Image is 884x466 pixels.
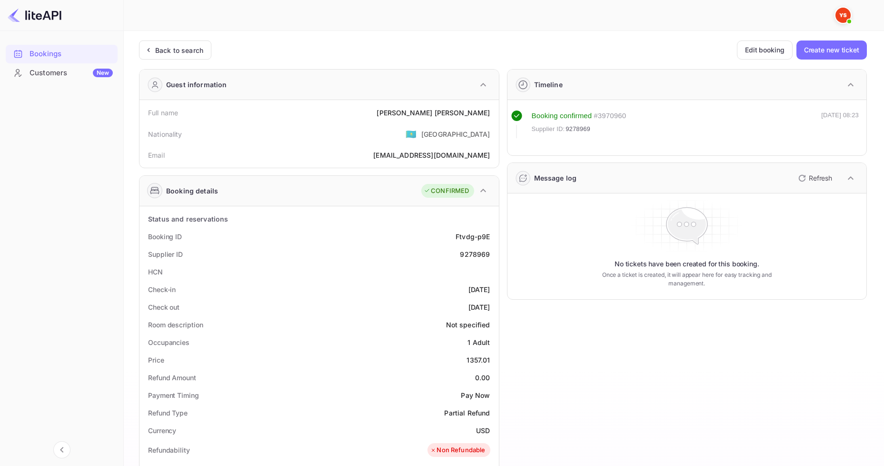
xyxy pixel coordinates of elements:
div: Customers [30,68,113,79]
div: Booking ID [148,232,182,242]
div: Full name [148,108,178,118]
div: # 3970960 [594,111,626,122]
div: [GEOGRAPHIC_DATA] [421,129,490,139]
a: Bookings [6,45,118,62]
a: CustomersNew [6,64,118,81]
div: 0.00 [475,373,490,383]
p: Once a ticket is created, it will appear here for easy tracking and management. [590,271,784,288]
div: Bookings [30,49,113,60]
div: [PERSON_NAME] [PERSON_NAME] [377,108,490,118]
img: Yandex Support [835,8,851,23]
span: United States [406,125,417,142]
div: [DATE] 08:23 [821,111,859,138]
div: 1 Adult [467,337,490,347]
div: Booking details [166,186,218,196]
div: Payment Timing [148,390,199,400]
div: [EMAIL_ADDRESS][DOMAIN_NAME] [373,150,490,160]
p: No tickets have been created for this booking. [615,259,759,269]
div: Not specified [446,320,490,330]
div: Nationality [148,129,182,139]
div: Room description [148,320,203,330]
span: 9278969 [566,124,590,134]
div: Back to search [155,45,203,55]
div: Refundability [148,445,190,455]
div: Message log [534,173,577,183]
button: Create new ticket [796,41,867,60]
div: [DATE] [468,284,490,294]
div: Check out [148,302,179,312]
div: Partial Refund [444,408,490,418]
div: 9278969 [460,249,490,259]
div: Currency [148,425,176,436]
div: New [93,69,113,77]
div: CustomersNew [6,64,118,82]
div: Email [148,150,165,160]
div: CONFIRMED [424,186,469,196]
div: Status and reservations [148,214,228,224]
span: Supplier ID: [532,124,565,134]
div: Bookings [6,45,118,63]
img: LiteAPI logo [8,8,61,23]
div: Occupancies [148,337,189,347]
div: Booking confirmed [532,111,592,122]
p: Refresh [809,173,832,183]
button: Edit booking [737,41,793,60]
div: Check-in [148,284,176,294]
div: Refund Amount [148,373,196,383]
div: 1357.01 [467,355,490,365]
div: HCN [148,267,163,277]
div: Ftvdg-p9E [456,232,490,242]
div: [DATE] [468,302,490,312]
div: Guest information [166,80,227,90]
div: Price [148,355,164,365]
div: USD [476,425,490,436]
button: Refresh [793,171,836,186]
div: Refund Type [148,408,188,418]
div: Pay Now [461,390,490,400]
div: Non Refundable [430,446,485,455]
div: Timeline [534,80,563,90]
button: Collapse navigation [53,441,70,458]
div: Supplier ID [148,249,183,259]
